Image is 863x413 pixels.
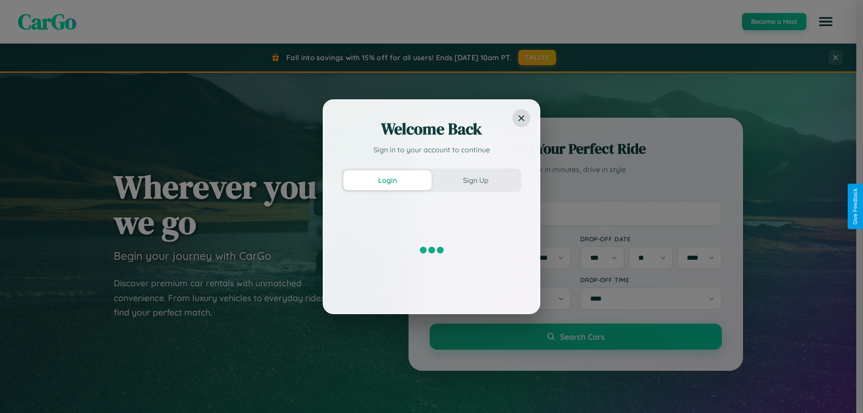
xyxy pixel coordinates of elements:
button: Sign Up [431,170,520,190]
iframe: Intercom live chat [9,382,31,404]
h2: Welcome Back [342,118,521,140]
button: Login [343,170,431,190]
div: Give Feedback [852,188,859,225]
p: Sign in to your account to continue [342,144,521,155]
